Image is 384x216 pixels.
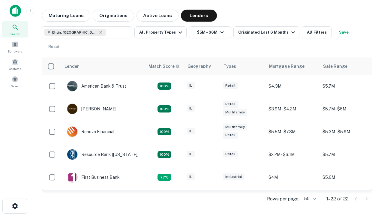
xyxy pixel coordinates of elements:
a: Contacts [2,56,28,72]
img: capitalize-icon.png [10,5,21,17]
button: Save your search to get updates of matches that match your search criteria. [334,26,353,38]
div: Sale Range [323,63,347,70]
th: Geography [184,58,220,75]
div: [PERSON_NAME] [67,103,116,114]
span: Search [10,31,20,36]
div: IL [187,128,195,135]
div: Lender [64,63,79,70]
div: Geography [187,63,211,70]
img: picture [67,104,77,114]
td: $2.2M - $3.1M [265,143,319,166]
button: $5M - $6M [189,26,231,38]
td: $5.7M [319,75,373,97]
button: Lenders [181,10,217,22]
div: Matching Properties: 4, hasApolloMatch: undefined [157,128,171,135]
td: $4M [265,166,319,189]
th: Capitalize uses an advanced AI algorithm to match your search with the best lender. The match sco... [145,58,184,75]
div: Matching Properties: 4, hasApolloMatch: undefined [157,151,171,158]
button: All Property Types [134,26,187,38]
td: $5.3M - $5.9M [319,120,373,143]
td: $3.1M [265,189,319,211]
div: Matching Properties: 3, hasApolloMatch: undefined [157,174,171,181]
th: Types [220,58,265,75]
div: Matching Properties: 4, hasApolloMatch: undefined [157,105,171,112]
th: Lender [61,58,145,75]
p: Rows per page: [267,195,299,202]
div: IL [187,105,195,112]
button: Maturing Loans [42,10,90,22]
button: All Filters [302,26,332,38]
td: $5.5M - $7.3M [265,120,319,143]
button: Originated Last 6 Months [233,26,299,38]
th: Mortgage Range [265,58,319,75]
img: picture [67,81,77,91]
div: Retail [223,82,238,89]
div: 50 [302,194,317,203]
button: Reset [44,41,64,53]
iframe: Chat Widget [354,168,384,197]
a: Search [2,21,28,37]
div: IL [187,82,195,89]
div: IL [187,151,195,157]
button: Originations [93,10,134,22]
div: Retail [223,101,238,108]
span: Elgin, [GEOGRAPHIC_DATA], [GEOGRAPHIC_DATA] [52,30,97,35]
button: Active Loans [136,10,178,22]
div: Types [223,63,236,70]
h6: Match Score [148,63,178,70]
th: Sale Range [319,58,373,75]
div: Renovo Financial [67,126,115,137]
div: American Bank & Trust [67,81,126,91]
td: $4.3M [265,75,319,97]
img: picture [67,149,77,160]
div: Capitalize uses an advanced AI algorithm to match your search with the best lender. The match sco... [148,63,180,70]
span: Contacts [9,66,21,71]
div: Originated Last 6 Months [238,29,297,36]
td: $5.7M - $6M [319,97,373,120]
a: Saved [2,73,28,90]
td: $3.9M - $4.2M [265,97,319,120]
img: picture [67,127,77,137]
div: Multifamily [223,109,247,116]
div: Industrial [223,173,244,180]
td: $5.1M [319,189,373,211]
img: picture [67,172,77,182]
td: $5.7M [319,143,373,166]
div: Resource Bank ([US_STATE]) [67,149,139,160]
td: $5.6M [319,166,373,189]
p: 1–22 of 22 [326,195,349,202]
div: Mortgage Range [269,63,304,70]
div: Retail [223,132,238,139]
div: Matching Properties: 7, hasApolloMatch: undefined [157,82,171,90]
a: Borrowers [2,39,28,55]
div: First Business Bank [67,172,120,183]
div: Multifamily [223,124,247,130]
span: Saved [11,84,19,88]
span: Borrowers [8,49,22,54]
div: Retail [223,151,238,157]
div: IL [187,173,195,180]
